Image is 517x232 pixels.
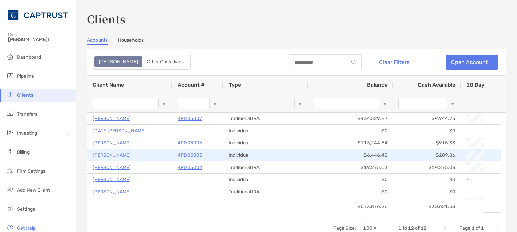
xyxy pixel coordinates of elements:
div: $573,876.26 [308,200,393,212]
a: 4PD05007 [178,114,202,123]
img: firm-settings icon [6,167,14,175]
img: clients icon [6,91,14,99]
div: $209.86 [393,149,461,161]
a: [PERSON_NAME] [93,151,131,159]
div: Traditional IRA [223,186,308,198]
a: 4PD05006 [178,139,202,147]
div: $6,446.42 [308,149,393,161]
div: Traditional IRA [223,161,308,173]
img: dashboard icon [6,53,14,61]
a: [PERSON_NAME] [93,163,131,172]
div: Last Page [495,226,500,231]
img: input icon [351,60,356,65]
a: [PERSON_NAME] [93,200,131,208]
div: $434,529.87 [308,113,393,124]
img: investing icon [6,129,14,137]
span: to [403,225,407,231]
img: CAPTRUST Logo [8,3,68,27]
img: transfers icon [6,110,14,118]
span: Balance [367,82,388,88]
div: Individual [223,174,308,186]
button: Open Filter Menu [382,101,388,106]
img: billing icon [6,148,14,156]
input: Client Name Filter Input [93,98,159,109]
div: Individual [223,125,308,137]
div: Individual [223,137,308,149]
div: $0 [393,125,461,137]
p: [DATE][PERSON_NAME] [93,127,146,135]
span: 12 [408,225,414,231]
a: [PERSON_NAME] [93,139,131,147]
span: Cash Available [418,82,456,88]
div: First Page [443,226,448,231]
div: Page Size: [333,225,356,231]
a: [PERSON_NAME] [93,175,131,184]
a: 4PD05004 [178,163,202,172]
input: Account # Filter Input [178,98,210,109]
img: settings icon [6,205,14,213]
span: Clients [17,92,33,98]
span: 1 [398,225,402,231]
span: Billing [17,149,30,155]
div: $0 [308,125,393,137]
div: Previous Page [451,226,457,231]
div: $125 [308,198,393,210]
div: $19,275.03 [393,161,461,173]
button: Clear Filters [369,55,414,70]
div: Zoe [95,57,142,66]
span: of [476,225,480,231]
div: Traditional IRA [223,113,308,124]
div: $0 [393,186,461,198]
span: Get Help [17,225,36,231]
span: 1 [471,225,475,231]
div: $0 [308,186,393,198]
div: $125 [393,198,461,210]
div: segmented control [92,54,191,70]
a: Households [118,37,144,45]
div: $915.33 [393,137,461,149]
span: 1 [481,225,484,231]
div: $9,944.75 [393,113,461,124]
a: [PERSON_NAME] [93,188,131,196]
span: Client Name [93,82,124,88]
div: $30,621.53 [393,200,461,212]
span: Page [459,225,470,231]
div: $0 [393,174,461,186]
div: 100 [363,225,372,231]
button: Open Filter Menu [161,101,167,106]
div: Next Page [487,226,492,231]
span: Investing [17,130,37,136]
a: Accounts [87,37,108,45]
span: Pipeline [17,73,34,79]
button: Open Filter Menu [212,101,218,106]
span: Dashboard [17,54,41,60]
div: Other Custodians [143,57,188,66]
input: Balance Filter Input [314,98,379,109]
a: [PERSON_NAME] [93,114,131,123]
span: of [415,225,420,231]
span: Settings [17,206,35,212]
a: 4PD05005 [178,151,202,159]
img: pipeline icon [6,72,14,80]
div: $0 [308,174,393,186]
span: Firm Settings [17,168,46,174]
span: Add New Client [17,187,50,193]
span: Type [229,82,241,88]
span: Transfers [17,111,37,117]
span: 12 [421,225,427,231]
button: Open Filter Menu [297,101,303,106]
input: Cash Available Filter Input [398,98,447,109]
div: Individual [223,198,308,210]
a: 4PD05003 [178,200,202,208]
